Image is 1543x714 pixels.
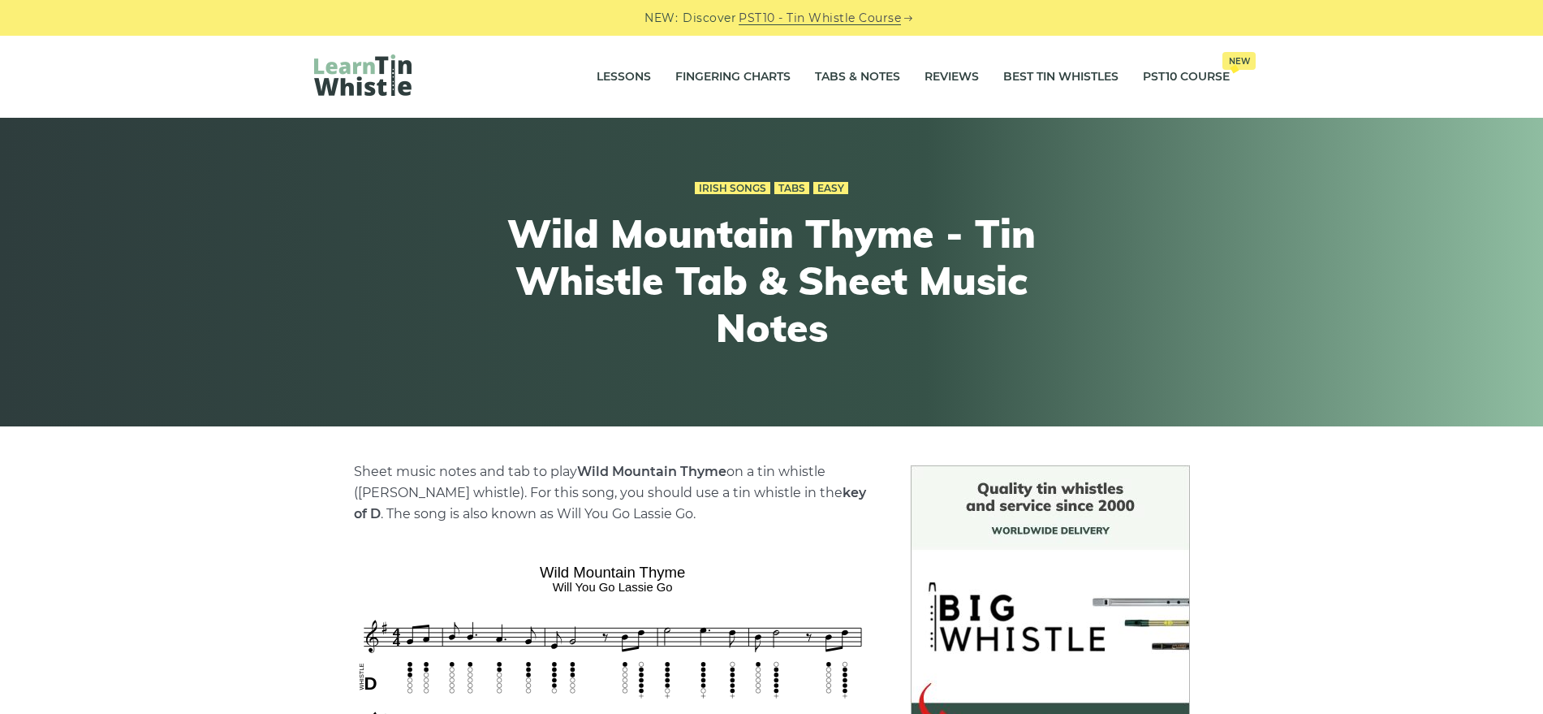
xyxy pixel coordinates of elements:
a: PST10 CourseNew [1143,57,1230,97]
a: Lessons [597,57,651,97]
a: Easy [813,182,848,195]
span: New [1222,52,1256,70]
a: Tabs & Notes [815,57,900,97]
strong: Wild Mountain Thyme [577,464,726,479]
a: Best Tin Whistles [1003,57,1118,97]
a: Irish Songs [695,182,770,195]
h1: Wild Mountain Thyme - Tin Whistle Tab & Sheet Music Notes [473,210,1071,351]
p: Sheet music notes and tab to play on a tin whistle ([PERSON_NAME] whistle). For this song, you sh... [354,461,872,525]
a: Reviews [925,57,979,97]
img: LearnTinWhistle.com [314,54,412,96]
strong: key of D [354,485,866,521]
a: Fingering Charts [675,57,791,97]
a: Tabs [774,182,809,195]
